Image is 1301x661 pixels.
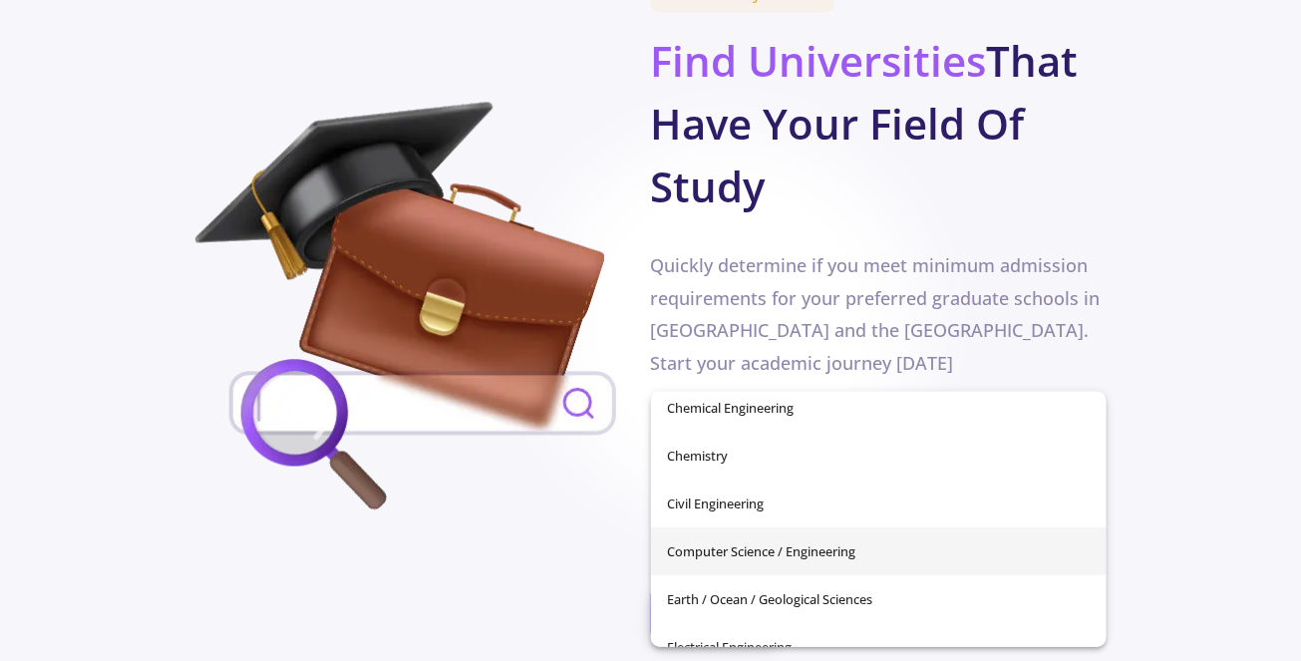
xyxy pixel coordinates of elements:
[651,32,987,89] span: Find Universities
[667,384,1091,432] span: Chemical Engineering
[667,575,1091,623] span: Earth / Ocean / Geological Sciences
[195,102,651,518] img: field
[667,527,1091,575] span: Computer Science / Engineering
[667,480,1091,527] span: Civil Engineering
[651,253,1101,374] span: Quickly determine if you meet minimum admission requirements for your preferred graduate schools ...
[667,432,1091,480] span: Chemistry
[651,32,1079,214] b: That Have Your Field Of Study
